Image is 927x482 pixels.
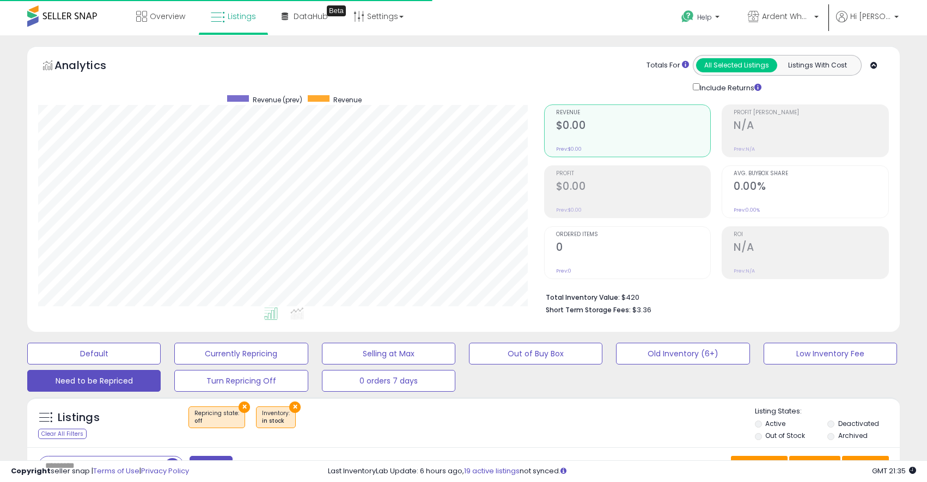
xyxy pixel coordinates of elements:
a: Hi [PERSON_NAME] [836,11,899,35]
button: Selling at Max [322,343,455,364]
li: $420 [546,290,881,303]
div: Last InventoryLab Update: 6 hours ago, not synced. [328,466,916,477]
span: Profit [556,171,711,177]
span: Overview [150,11,185,22]
div: Clear All Filters [38,429,87,439]
span: Listings [228,11,256,22]
button: 0 orders 7 days [322,370,455,392]
button: Save View [731,456,788,474]
span: Columns [796,460,831,471]
div: Totals For [647,60,689,71]
button: Low Inventory Fee [764,343,897,364]
span: Profit [PERSON_NAME] [734,110,888,116]
strong: Copyright [11,466,51,476]
h2: $0.00 [556,119,711,134]
button: Columns [789,456,840,474]
span: Ardent Wholesale [762,11,811,22]
span: DataHub [294,11,328,22]
span: Hi [PERSON_NAME] [850,11,891,22]
i: Get Help [681,10,694,23]
h2: $0.00 [556,180,711,195]
button: Old Inventory (6+) [616,343,749,364]
span: ROI [734,232,888,238]
span: 2025-10-11 21:35 GMT [872,466,916,476]
label: Active [765,419,785,428]
a: Privacy Policy [141,466,189,476]
h2: 0.00% [734,180,888,195]
button: All Selected Listings [696,58,777,72]
small: Prev: 0.00% [734,207,760,213]
h5: Analytics [54,58,127,76]
div: seller snap | | [11,466,189,477]
span: Inventory : [262,409,290,425]
b: Short Term Storage Fees: [546,305,631,314]
h5: Listings [58,410,100,425]
small: Prev: N/A [734,268,755,274]
h2: N/A [734,119,888,134]
div: off [194,417,239,425]
button: × [289,401,301,413]
span: Repricing state : [194,409,239,425]
div: in stock [262,417,290,425]
label: Archived [838,431,868,440]
span: Revenue [333,95,362,104]
div: Include Returns [685,81,774,94]
small: Prev: $0.00 [556,146,582,152]
button: Need to be Repriced [27,370,161,392]
button: Currently Repricing [174,343,308,364]
a: Help [673,2,730,35]
span: Revenue (prev) [253,95,302,104]
button: × [239,401,250,413]
button: Default [27,343,161,364]
div: Tooltip anchor [327,5,346,16]
label: Out of Stock [765,431,805,440]
button: Out of Buy Box [469,343,602,364]
label: Deactivated [838,419,879,428]
small: Prev: N/A [734,146,755,152]
button: Turn Repricing Off [174,370,308,392]
h2: N/A [734,241,888,256]
button: Actions [842,456,889,474]
button: Listings With Cost [777,58,858,72]
span: Ordered Items [556,232,711,238]
span: $3.36 [632,305,651,315]
small: Prev: 0 [556,268,571,274]
button: Filters [190,456,232,475]
small: Prev: $0.00 [556,207,582,213]
span: Help [697,13,712,22]
h2: 0 [556,241,711,256]
span: Revenue [556,110,711,116]
a: 19 active listings [464,466,520,476]
span: Avg. Buybox Share [734,171,888,177]
b: Total Inventory Value: [546,293,620,302]
p: Listing States: [755,406,900,417]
